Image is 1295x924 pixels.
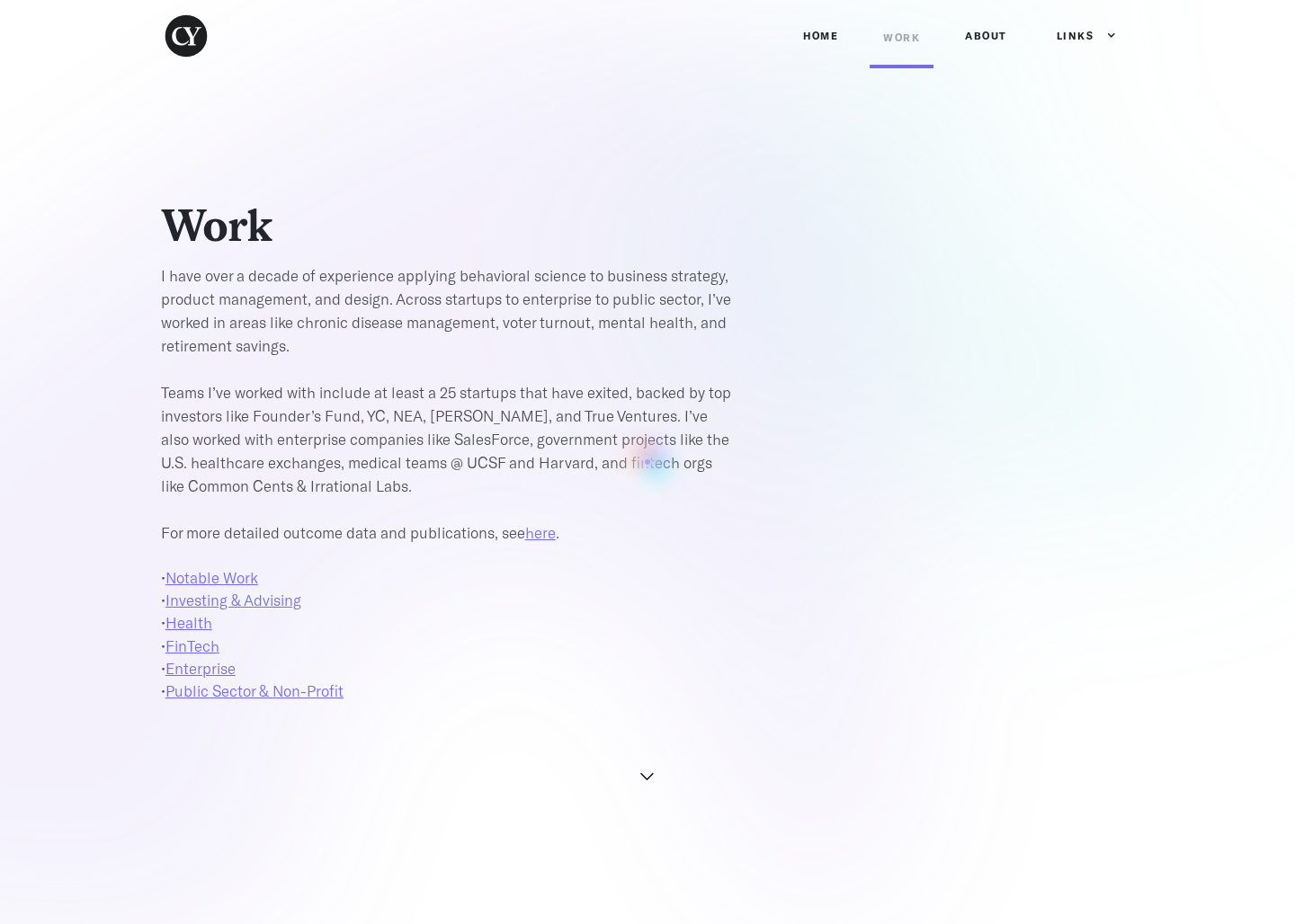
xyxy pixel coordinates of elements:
[165,681,344,699] a: Public Sector & Non-Profit
[161,263,737,544] p: I have over a decade of experience applying behavioral science to business strategy, product mana...
[161,11,234,61] a: home
[790,9,852,63] a: Home
[161,566,737,702] p: • • • • • •
[870,11,933,68] a: Work
[161,200,611,253] h1: Work
[525,523,556,541] a: here
[1039,9,1117,63] div: Links
[165,636,219,654] a: FinTech
[165,659,236,677] a: Enterprise
[951,9,1021,63] a: ABOUT
[1057,27,1094,45] div: Links
[165,568,258,586] a: Notable Work
[165,591,301,609] a: Investing & Advising
[165,613,212,631] a: Health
